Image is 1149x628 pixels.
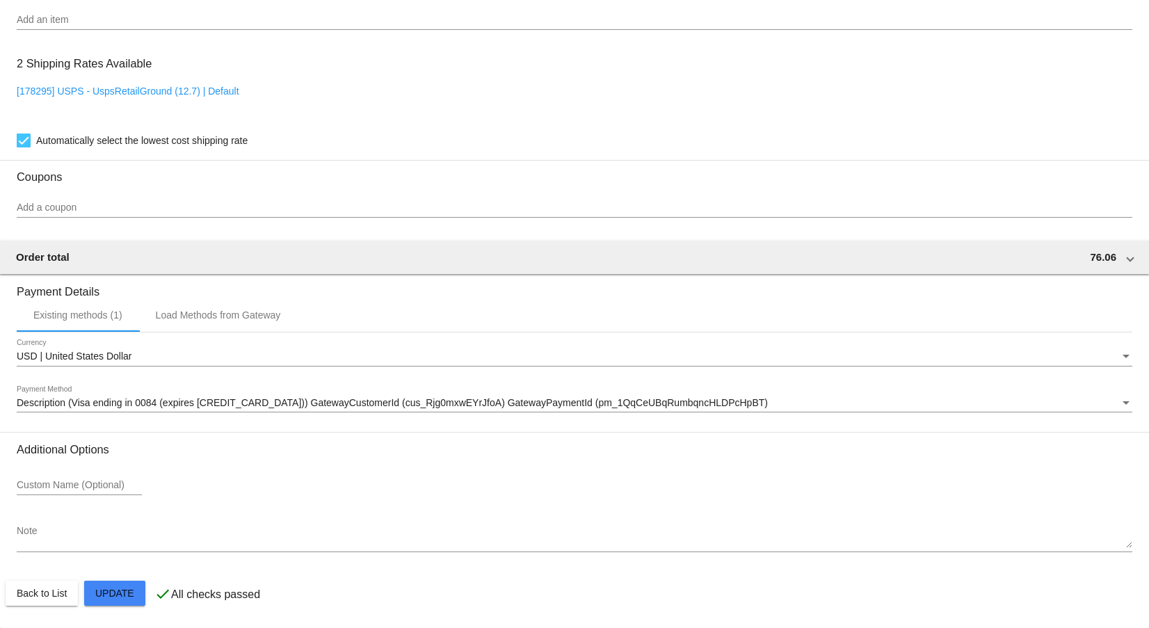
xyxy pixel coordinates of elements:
h3: Coupons [17,160,1132,184]
span: Back to List [17,588,67,599]
mat-select: Currency [17,351,1132,362]
span: USD | United States Dollar [17,351,131,362]
button: Back to List [6,581,78,606]
span: Automatically select the lowest cost shipping rate [36,132,248,149]
span: 76.06 [1090,251,1116,263]
input: Custom Name (Optional) [17,480,142,491]
input: Add a coupon [17,202,1132,214]
button: Update [84,581,145,606]
mat-select: Payment Method [17,398,1132,409]
p: All checks passed [171,588,260,601]
div: Existing methods (1) [33,309,122,321]
h3: 2 Shipping Rates Available [17,49,152,79]
input: Add an item [17,15,1132,26]
h3: Payment Details [17,275,1132,298]
span: Order total [16,251,70,263]
mat-icon: check [154,586,171,602]
h3: Additional Options [17,443,1132,456]
div: Load Methods from Gateway [156,309,281,321]
a: [178295] USPS - UspsRetailGround (12.7) | Default [17,86,239,97]
span: Update [95,588,134,599]
span: Description (Visa ending in 0084 (expires [CREDIT_CARD_DATA])) GatewayCustomerId (cus_Rjg0mxwEYrJ... [17,397,768,408]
